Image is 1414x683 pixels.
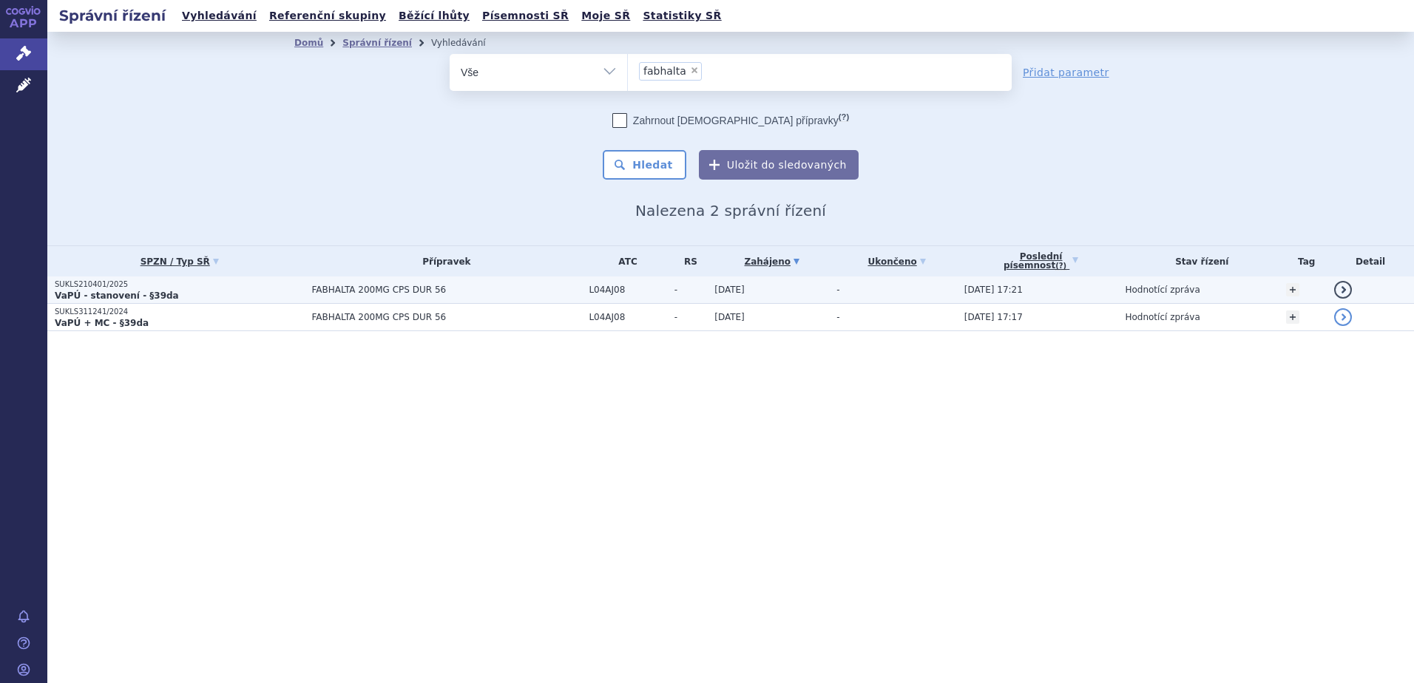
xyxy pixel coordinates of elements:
a: Statistiky SŘ [638,6,725,26]
strong: VaPÚ - stanovení - §39da [55,290,179,301]
p: SUKLS210401/2025 [55,279,304,290]
li: Vyhledávání [431,32,505,54]
span: [DATE] [714,312,745,322]
a: Referenční skupiny [265,6,390,26]
span: - [674,312,708,322]
span: L04AJ08 [589,312,666,322]
h2: Správní řízení [47,5,177,26]
th: Detail [1327,246,1414,276]
a: Ukončeno [836,251,956,272]
th: ATC [581,246,666,276]
a: Běžící lhůty [394,6,474,26]
a: + [1286,283,1299,296]
span: - [836,312,839,322]
input: fabhalta [706,61,714,80]
span: Hodnotící zpráva [1125,312,1200,322]
span: Hodnotící zpráva [1125,285,1200,295]
a: Moje SŘ [577,6,635,26]
span: Nalezena 2 správní řízení [635,202,826,220]
span: - [836,285,839,295]
span: × [690,66,699,75]
a: Správní řízení [342,38,412,48]
abbr: (?) [1055,262,1066,271]
a: Vyhledávání [177,6,261,26]
label: Zahrnout [DEMOGRAPHIC_DATA] přípravky [612,113,849,128]
a: Zahájeno [714,251,829,272]
strong: VaPÚ + MC - §39da [55,318,149,328]
th: RS [667,246,708,276]
a: Domů [294,38,323,48]
button: Hledat [603,150,686,180]
a: SPZN / Typ SŘ [55,251,304,272]
button: Uložit do sledovaných [699,150,859,180]
a: + [1286,310,1299,324]
a: Přidat parametr [1023,65,1109,80]
span: L04AJ08 [589,285,666,295]
th: Stav řízení [1117,246,1279,276]
a: detail [1334,281,1352,299]
th: Tag [1279,246,1327,276]
span: FABHALTA 200MG CPS DUR 56 [311,285,581,295]
abbr: (?) [839,112,849,122]
a: detail [1334,308,1352,326]
span: FABHALTA 200MG CPS DUR 56 [311,312,581,322]
p: SUKLS311241/2024 [55,307,304,317]
a: Poslednípísemnost(?) [964,246,1118,276]
th: Přípravek [304,246,581,276]
span: - [674,285,708,295]
a: Písemnosti SŘ [478,6,573,26]
span: [DATE] [714,285,745,295]
span: [DATE] 17:17 [964,312,1023,322]
span: [DATE] 17:21 [964,285,1023,295]
span: fabhalta [643,66,686,76]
